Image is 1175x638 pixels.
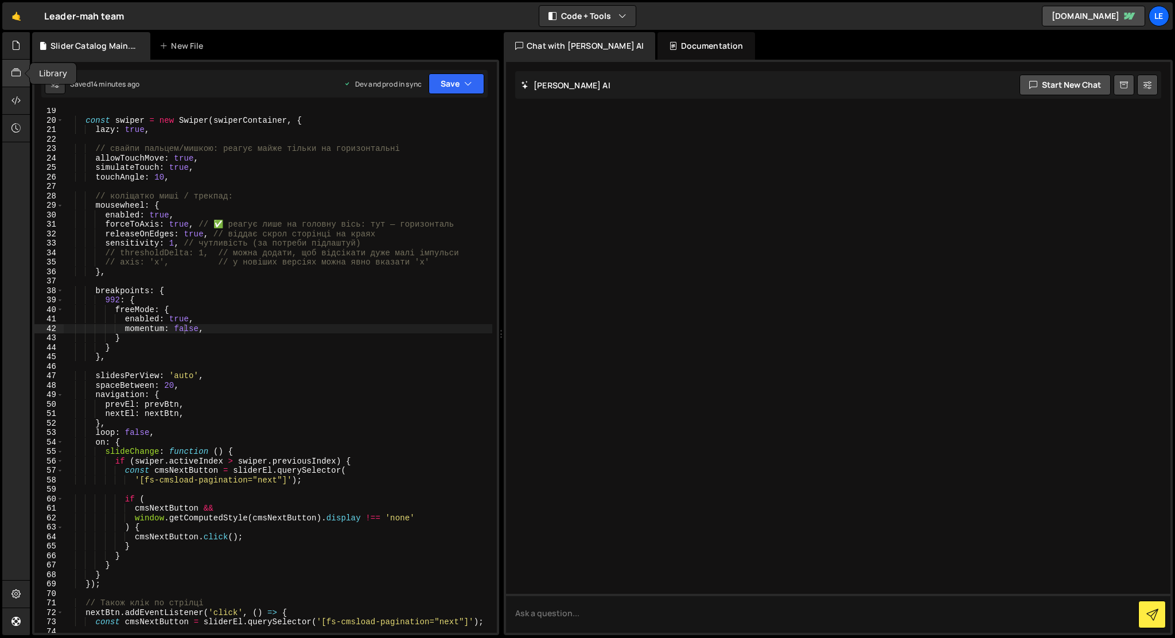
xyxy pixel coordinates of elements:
[34,144,64,154] div: 23
[34,305,64,315] div: 40
[34,485,64,495] div: 59
[34,116,64,126] div: 20
[34,617,64,627] div: 73
[34,125,64,135] div: 21
[344,79,422,89] div: Dev and prod in sync
[34,570,64,580] div: 68
[539,6,636,26] button: Code + Tools
[504,32,655,60] div: Chat with [PERSON_NAME] AI
[34,400,64,410] div: 50
[34,220,64,229] div: 31
[34,201,64,211] div: 29
[1042,6,1145,26] a: [DOMAIN_NAME]
[34,390,64,400] div: 49
[34,447,64,457] div: 55
[34,248,64,258] div: 34
[34,239,64,248] div: 33
[34,598,64,608] div: 71
[429,73,484,94] button: Save
[34,523,64,532] div: 63
[1149,6,1169,26] a: Le
[34,542,64,551] div: 65
[521,80,610,91] h2: [PERSON_NAME] AI
[34,381,64,391] div: 48
[34,627,64,637] div: 74
[34,579,64,589] div: 69
[34,532,64,542] div: 64
[34,154,64,164] div: 24
[34,192,64,201] div: 28
[159,40,208,52] div: New File
[30,63,76,84] div: Library
[34,589,64,599] div: 70
[34,295,64,305] div: 39
[2,2,30,30] a: 🤙
[34,314,64,324] div: 41
[34,513,64,523] div: 62
[34,277,64,286] div: 37
[34,551,64,561] div: 66
[657,32,754,60] div: Documentation
[34,258,64,267] div: 35
[34,409,64,419] div: 51
[34,333,64,343] div: 43
[34,362,64,372] div: 46
[34,476,64,485] div: 58
[34,428,64,438] div: 53
[34,343,64,353] div: 44
[34,182,64,192] div: 27
[34,173,64,182] div: 26
[70,79,139,89] div: Saved
[34,324,64,334] div: 42
[34,371,64,381] div: 47
[34,466,64,476] div: 57
[1020,75,1111,95] button: Start new chat
[34,495,64,504] div: 60
[34,561,64,570] div: 67
[50,40,137,52] div: Slider Catalog Main.js
[34,457,64,466] div: 56
[34,608,64,618] div: 72
[91,79,139,89] div: 14 minutes ago
[34,163,64,173] div: 25
[34,352,64,362] div: 45
[34,211,64,220] div: 30
[34,438,64,448] div: 54
[34,267,64,277] div: 36
[34,286,64,296] div: 38
[44,9,124,23] div: Leader-mah team
[34,229,64,239] div: 32
[34,504,64,513] div: 61
[34,135,64,145] div: 22
[34,419,64,429] div: 52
